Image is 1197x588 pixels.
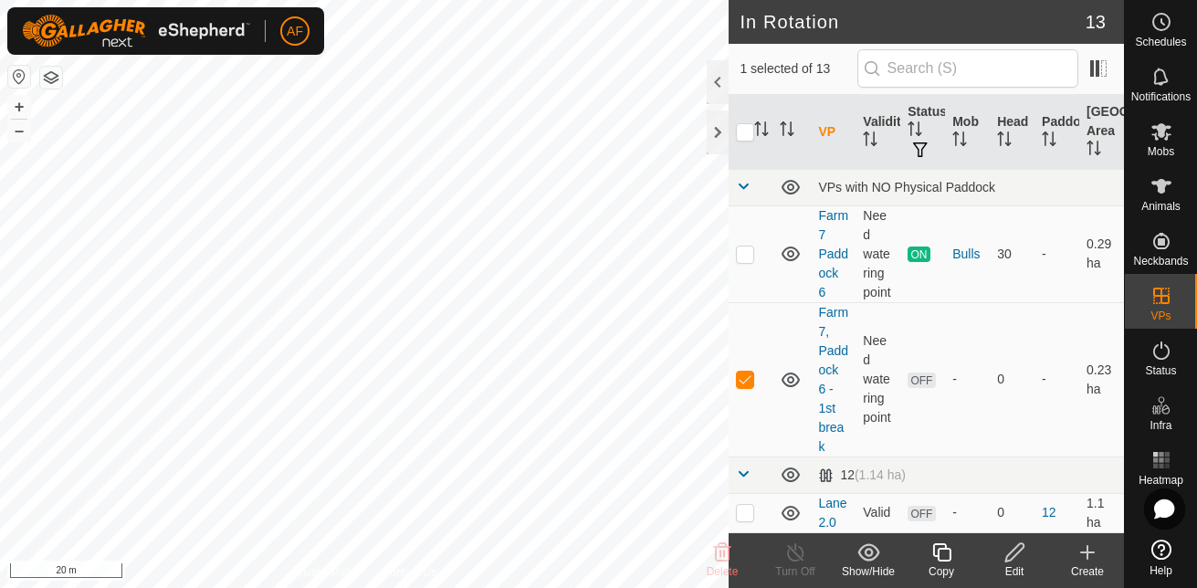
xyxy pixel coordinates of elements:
[997,134,1012,149] p-sorticon: Activate to sort
[1135,37,1186,47] span: Schedules
[287,22,303,41] span: AF
[1148,146,1174,157] span: Mobs
[990,302,1034,457] td: 0
[1133,256,1188,267] span: Neckbands
[1141,201,1181,212] span: Animals
[818,180,1117,194] div: VPs with NO Physical Paddock
[740,11,1085,33] h2: In Rotation
[292,564,361,581] a: Privacy Policy
[905,563,978,580] div: Copy
[1139,475,1183,486] span: Heatmap
[1079,302,1124,457] td: 0.23 ha
[1131,91,1191,102] span: Notifications
[1034,95,1079,170] th: Paddock
[1079,95,1124,170] th: [GEOGRAPHIC_DATA] Area
[952,503,982,522] div: -
[759,563,832,580] div: Turn Off
[754,124,769,139] p-sorticon: Activate to sort
[818,496,846,530] a: Lane 2.0
[1086,8,1106,36] span: 13
[978,563,1051,580] div: Edit
[1079,205,1124,302] td: 0.29 ha
[832,563,905,580] div: Show/Hide
[8,96,30,118] button: +
[1042,505,1056,520] a: 12
[780,124,794,139] p-sorticon: Activate to sort
[1125,532,1197,583] a: Help
[952,370,982,389] div: -
[1150,310,1171,321] span: VPs
[863,134,877,149] p-sorticon: Activate to sort
[1034,205,1079,302] td: -
[22,15,250,47] img: Gallagher Logo
[990,493,1034,532] td: 0
[818,208,848,299] a: Farm 7 Paddock 6
[1042,134,1056,149] p-sorticon: Activate to sort
[856,205,900,302] td: Need watering point
[8,66,30,88] button: Reset Map
[1034,302,1079,457] td: -
[945,95,990,170] th: Mob
[818,305,848,454] a: Farm 7, Paddock 6 - 1st break
[857,49,1078,88] input: Search (S)
[8,120,30,142] button: –
[952,134,967,149] p-sorticon: Activate to sort
[855,467,906,482] span: (1.14 ha)
[908,373,935,388] span: OFF
[1087,143,1101,158] p-sorticon: Activate to sort
[1145,365,1176,376] span: Status
[818,467,906,483] div: 12
[811,95,856,170] th: VP
[908,247,929,262] span: ON
[856,302,900,457] td: Need watering point
[740,59,856,79] span: 1 selected of 13
[1079,493,1124,532] td: 1.1 ha
[856,95,900,170] th: Validity
[1051,563,1124,580] div: Create
[856,493,900,532] td: Valid
[40,67,62,89] button: Map Layers
[952,245,982,264] div: Bulls
[990,205,1034,302] td: 30
[383,564,436,581] a: Contact Us
[908,506,935,521] span: OFF
[1150,565,1172,576] span: Help
[908,124,922,139] p-sorticon: Activate to sort
[1150,420,1171,431] span: Infra
[990,95,1034,170] th: Head
[900,95,945,170] th: Status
